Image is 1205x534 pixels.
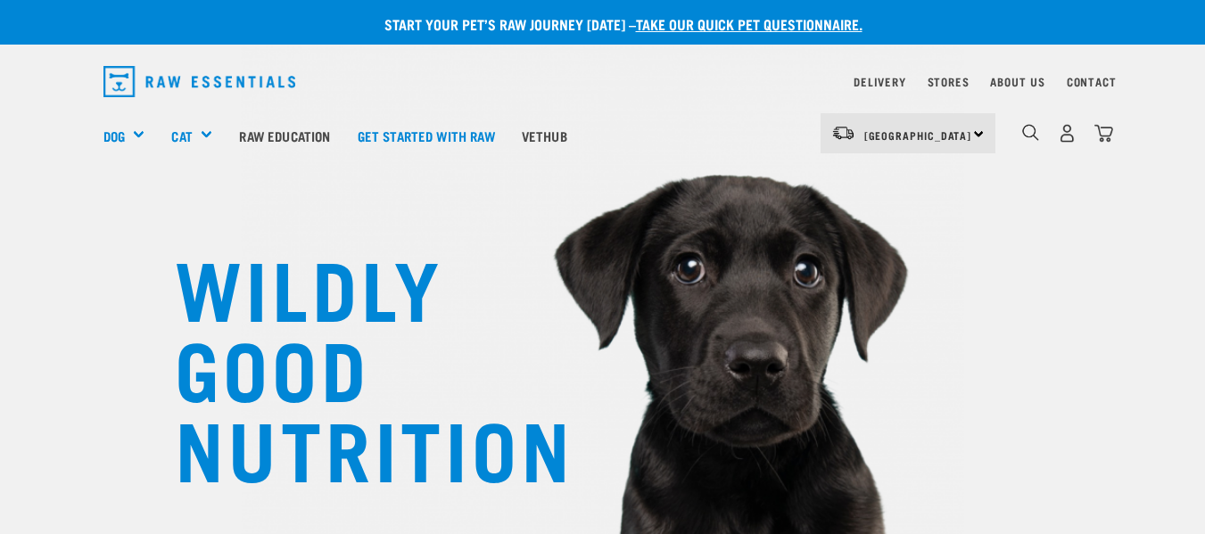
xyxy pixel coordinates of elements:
a: Vethub [508,100,581,171]
a: About Us [990,78,1044,85]
img: home-icon@2x.png [1094,124,1113,143]
h1: WILDLY GOOD NUTRITION [175,245,532,486]
a: Stores [928,78,970,85]
img: user.png [1058,124,1077,143]
a: Delivery [854,78,905,85]
a: Cat [171,126,192,146]
a: Dog [103,126,125,146]
a: take our quick pet questionnaire. [636,20,862,28]
img: Raw Essentials Logo [103,66,296,97]
a: Contact [1067,78,1117,85]
img: home-icon-1@2x.png [1022,124,1039,141]
nav: dropdown navigation [89,59,1117,104]
a: Raw Education [226,100,343,171]
span: [GEOGRAPHIC_DATA] [864,132,972,138]
img: van-moving.png [831,125,855,141]
a: Get started with Raw [344,100,508,171]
